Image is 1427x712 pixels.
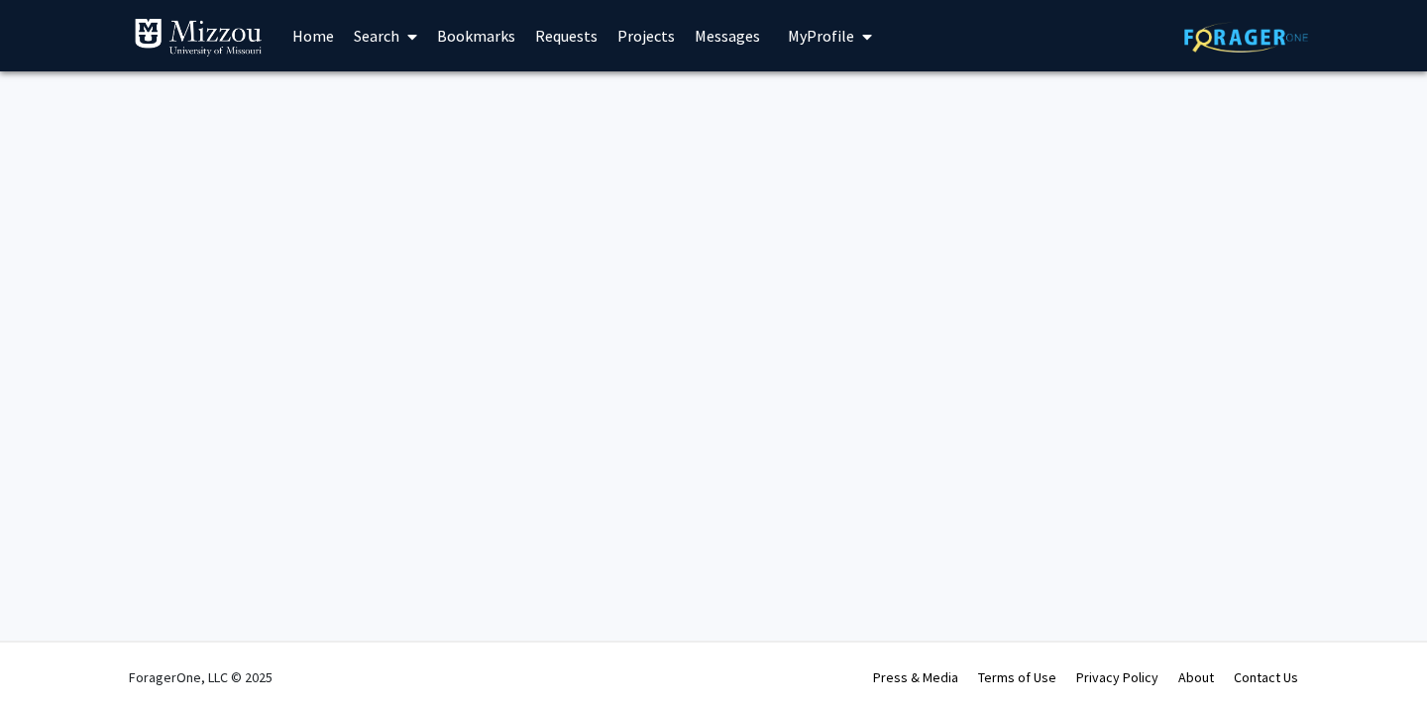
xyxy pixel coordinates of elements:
[427,1,525,70] a: Bookmarks
[1234,668,1298,686] a: Contact Us
[978,668,1056,686] a: Terms of Use
[873,668,958,686] a: Press & Media
[344,1,427,70] a: Search
[685,1,770,70] a: Messages
[788,26,854,46] span: My Profile
[15,623,84,697] iframe: Chat
[134,18,263,58] img: University of Missouri Logo
[1178,668,1214,686] a: About
[525,1,607,70] a: Requests
[1184,22,1308,53] img: ForagerOne Logo
[607,1,685,70] a: Projects
[282,1,344,70] a: Home
[129,643,273,712] div: ForagerOne, LLC © 2025
[1076,668,1158,686] a: Privacy Policy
